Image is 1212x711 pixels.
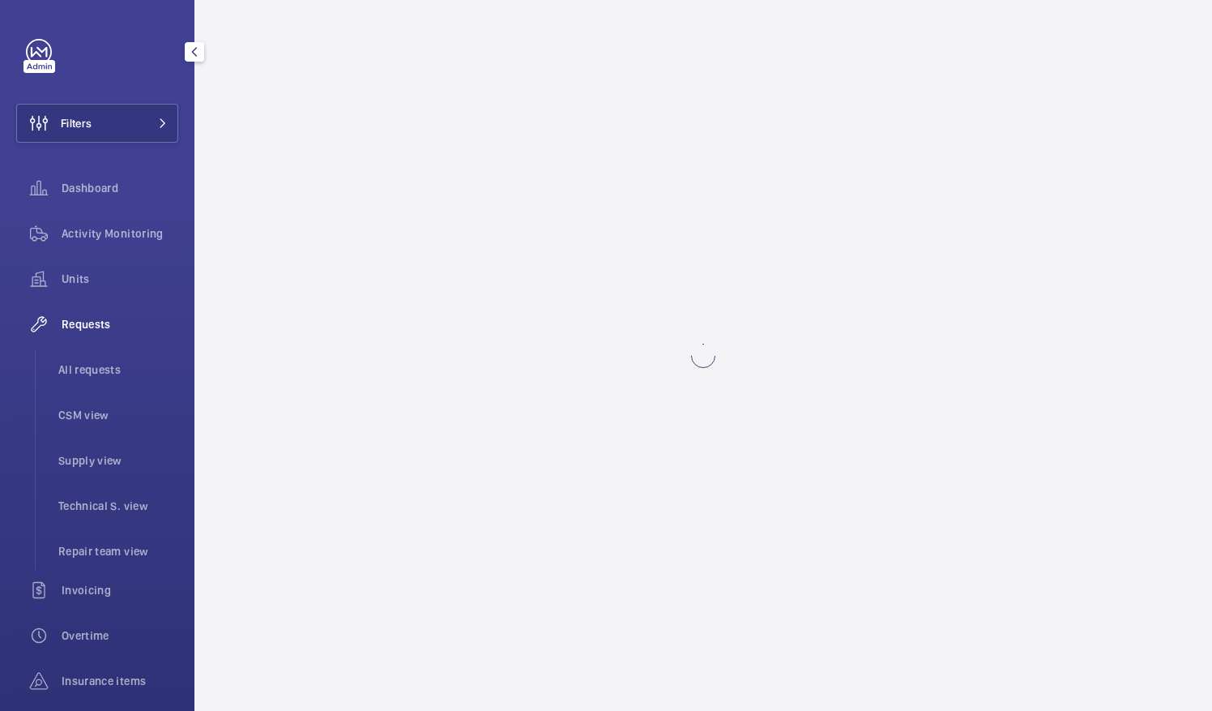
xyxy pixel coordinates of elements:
[62,225,178,242] span: Activity Monitoring
[61,115,92,131] span: Filters
[58,407,178,423] span: CSM view
[62,582,178,598] span: Invoicing
[58,498,178,514] span: Technical S. view
[62,180,178,196] span: Dashboard
[16,104,178,143] button: Filters
[62,627,178,644] span: Overtime
[58,452,178,469] span: Supply view
[62,673,178,689] span: Insurance items
[62,316,178,332] span: Requests
[58,543,178,559] span: Repair team view
[62,271,178,287] span: Units
[58,362,178,378] span: All requests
